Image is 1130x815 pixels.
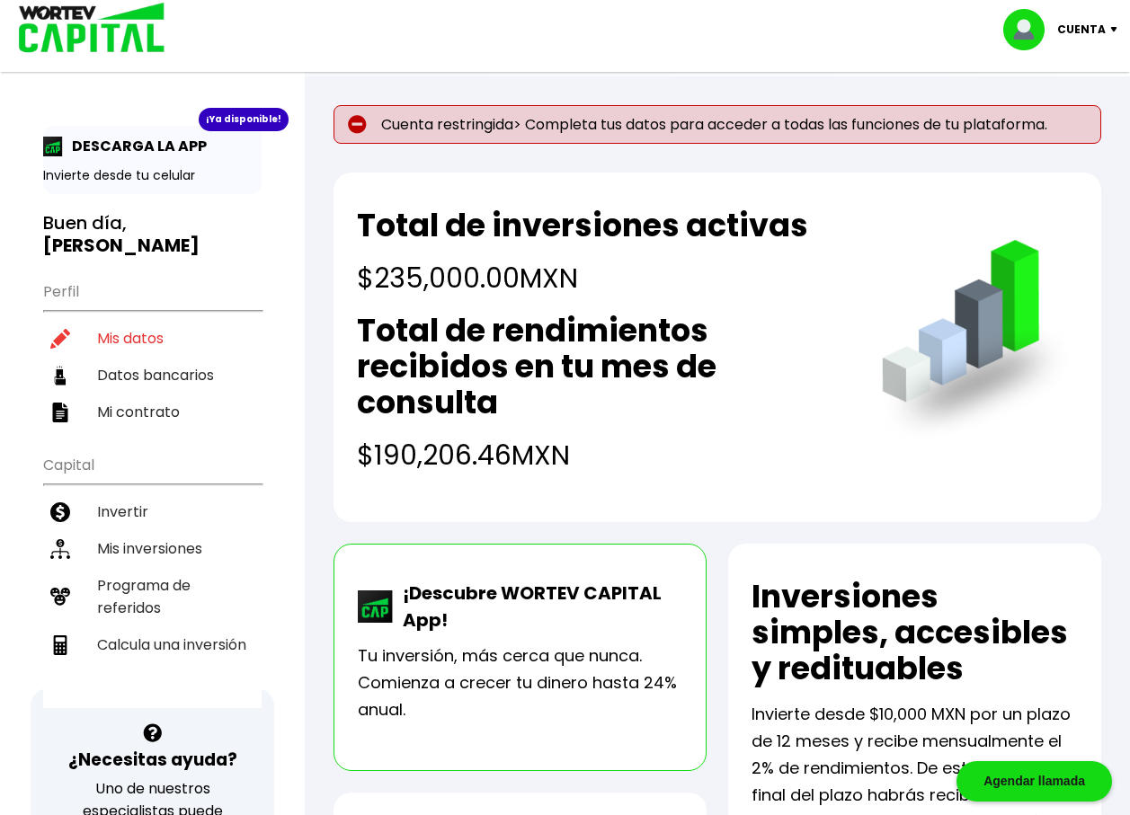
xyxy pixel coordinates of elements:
img: wortev-capital-app-icon [358,590,394,623]
img: recomiendanos-icon.9b8e9327.svg [50,587,70,607]
img: app-icon [43,137,63,156]
p: DESCARGA LA APP [63,135,207,157]
img: datos-icon.10cf9172.svg [50,366,70,385]
h3: Buen día, [43,212,262,257]
h3: ¿Necesitas ayuda? [68,747,237,773]
a: Invertir [43,493,262,530]
h2: Total de inversiones activas [357,208,808,244]
div: ¡Ya disponible! [199,108,289,131]
a: Datos bancarios [43,357,262,394]
div: Agendar llamada [956,761,1112,802]
ul: Perfil [43,271,262,430]
p: Cuenta [1057,16,1106,43]
h2: Total de rendimientos recibidos en tu mes de consulta [357,313,845,421]
h4: $235,000.00 MXN [357,258,808,298]
b: [PERSON_NAME] [43,233,200,258]
p: Invierte desde tu celular [43,166,262,185]
a: Programa de referidos [43,567,262,626]
img: icon-down [1106,27,1130,32]
a: Calcula una inversión [43,626,262,663]
img: invertir-icon.b3b967d7.svg [50,502,70,522]
p: Tu inversión, más cerca que nunca. Comienza a crecer tu dinero hasta 24% anual. [358,642,682,723]
img: contrato-icon.f2db500c.svg [50,403,70,422]
img: error-circle.027baa21.svg [348,115,367,134]
img: inversiones-icon.6695dc30.svg [50,539,70,559]
h2: Inversiones simples, accesibles y redituables [752,579,1078,687]
p: ¡Descubre WORTEV CAPITAL App! [394,580,682,633]
ul: Capital [43,445,262,708]
a: Mis inversiones [43,530,262,567]
a: Mis datos [43,320,262,357]
a: Mi contrato [43,394,262,430]
img: grafica.516fef24.png [874,240,1078,444]
h4: $190,206.46 MXN [357,435,845,475]
img: editar-icon.952d3147.svg [50,329,70,349]
p: Cuenta restringida> Completa tus datos para acceder a todas las funciones de tu plataforma. [334,105,1101,144]
img: profile-image [1003,9,1057,50]
img: calculadora-icon.17d418c4.svg [50,635,70,655]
